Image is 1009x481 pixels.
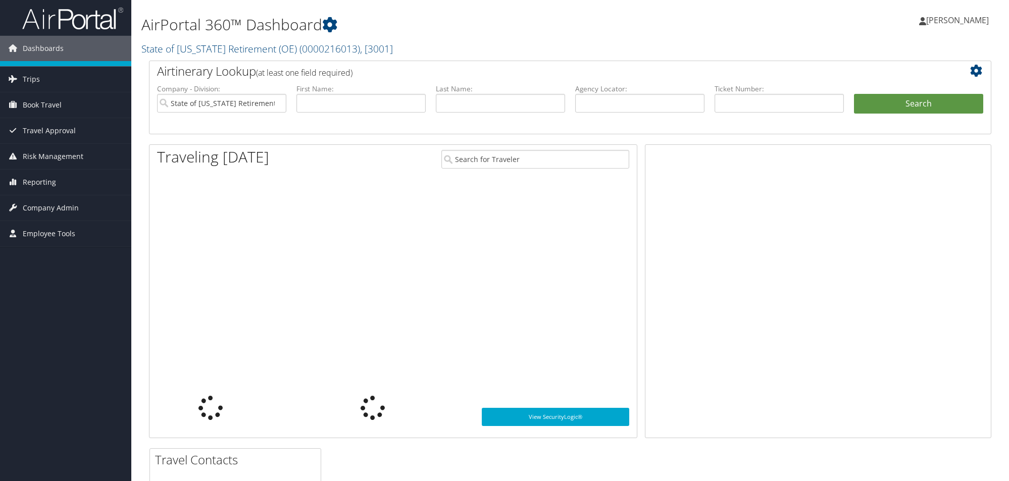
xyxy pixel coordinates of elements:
[23,118,76,143] span: Travel Approval
[141,14,713,35] h1: AirPortal 360™ Dashboard
[256,67,352,78] span: (at least one field required)
[482,408,629,426] a: View SecurityLogic®
[854,94,983,114] button: Search
[436,84,565,94] label: Last Name:
[23,92,62,118] span: Book Travel
[157,63,913,80] h2: Airtinerary Lookup
[441,150,629,169] input: Search for Traveler
[23,195,79,221] span: Company Admin
[715,84,844,94] label: Ticket Number:
[155,451,321,468] h2: Travel Contacts
[296,84,426,94] label: First Name:
[141,42,393,56] a: State of [US_STATE] Retirement (OE)
[23,144,83,169] span: Risk Management
[926,15,989,26] span: [PERSON_NAME]
[157,84,286,94] label: Company - Division:
[360,42,393,56] span: , [ 3001 ]
[23,67,40,92] span: Trips
[23,170,56,195] span: Reporting
[919,5,999,35] a: [PERSON_NAME]
[157,146,269,168] h1: Traveling [DATE]
[575,84,704,94] label: Agency Locator:
[23,36,64,61] span: Dashboards
[23,221,75,246] span: Employee Tools
[22,7,123,30] img: airportal-logo.png
[299,42,360,56] span: ( 0000216013 )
